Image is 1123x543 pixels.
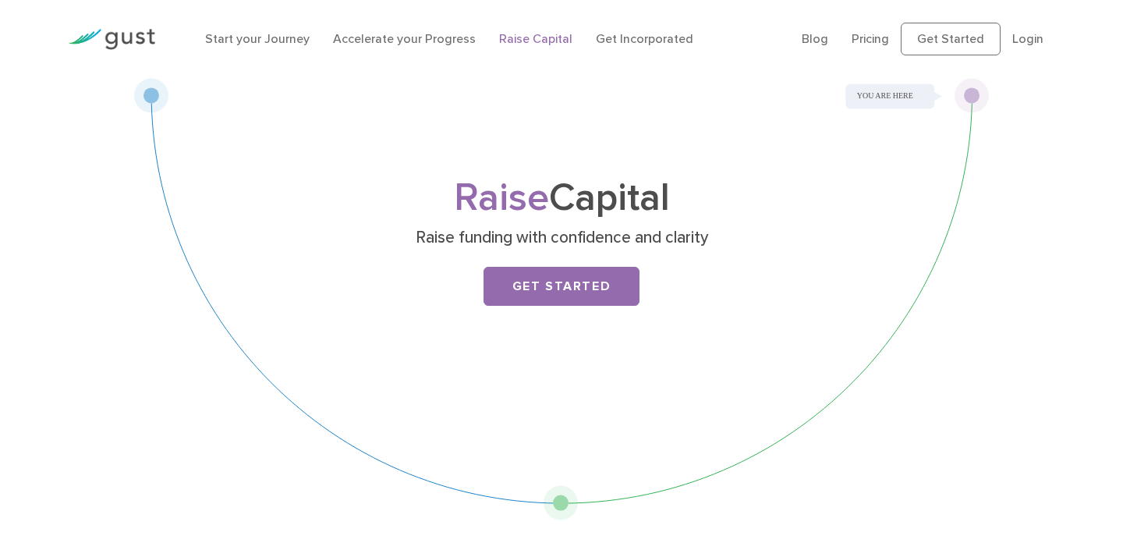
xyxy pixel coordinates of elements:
p: Raise funding with confidence and clarity [260,227,864,249]
a: Get Started [484,267,639,306]
h1: Capital [253,180,870,216]
a: Accelerate your Progress [333,31,476,46]
a: Start your Journey [205,31,310,46]
a: Get Incorporated [596,31,693,46]
a: Pricing [852,31,889,46]
a: Raise Capital [499,31,572,46]
a: Blog [802,31,828,46]
a: Login [1012,31,1043,46]
img: Gust Logo [68,29,155,50]
a: Get Started [901,23,1001,55]
span: Raise [454,175,549,221]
